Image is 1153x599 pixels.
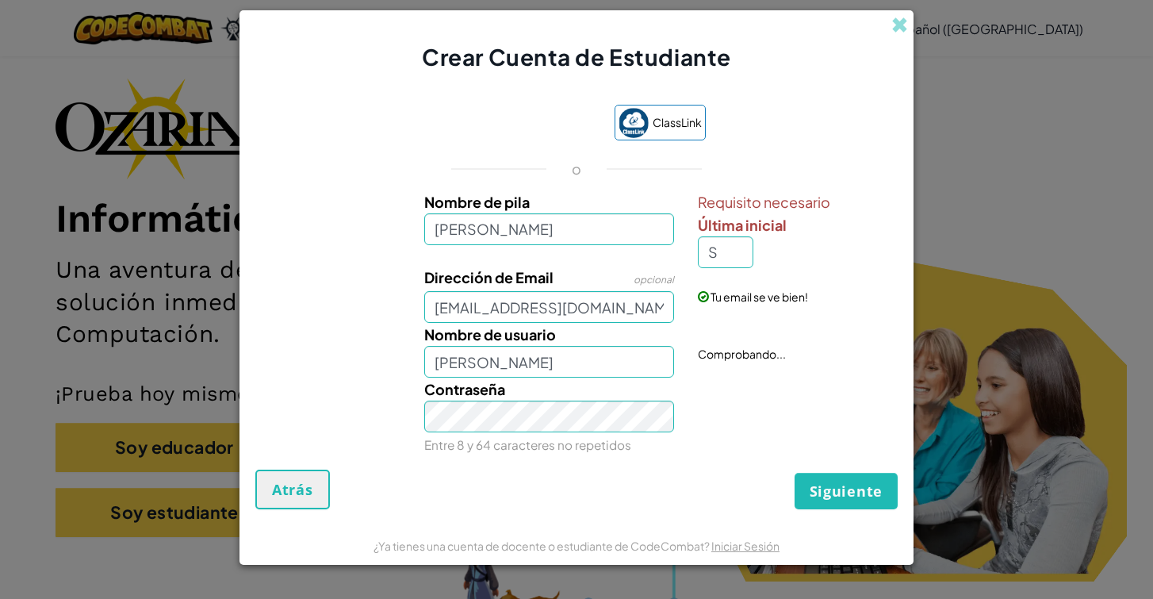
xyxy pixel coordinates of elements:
[272,480,313,499] span: Atrás
[422,43,731,71] span: Crear Cuenta de Estudiante
[634,274,674,286] span: opcional
[424,193,530,211] span: Nombre de pila
[619,108,649,138] img: classlink-logo-small.png
[424,325,556,344] span: Nombre de usuario
[698,347,786,361] span: Comprobando...
[698,190,894,213] span: Requisito necesario
[698,216,787,234] span: Última inicial
[572,159,581,179] p: o
[424,437,631,452] small: Entre 8 y 64 caracteres no repetidos
[255,470,330,509] button: Atrás
[424,380,505,398] span: Contraseña
[711,539,780,553] a: Iniciar Sesión
[711,290,808,304] span: Tu email se ve bien!
[653,111,702,134] span: ClassLink
[810,482,883,501] span: Siguiente
[439,106,607,141] iframe: Botón de Acceder con Google
[373,539,711,553] span: ¿Ya tienes una cuenta de docente o estudiante de CodeCombat?
[795,473,898,509] button: Siguiente
[424,268,554,286] span: Dirección de Email
[447,106,599,141] div: Acceder con Google. Se abre en una pestaña nueva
